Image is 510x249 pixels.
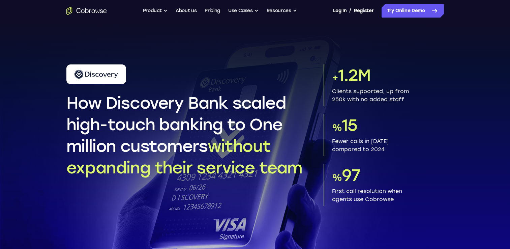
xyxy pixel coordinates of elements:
a: Log In [333,4,347,18]
button: Resources [267,4,297,18]
a: Try Online Demo [382,4,444,18]
a: Register [354,4,373,18]
span: % [332,122,342,133]
p: First call resolution when agents use Cobrowse [332,187,444,203]
p: Fewer calls in [DATE] compared to 2024 [332,137,444,154]
p: Clients supported, up from 250k with no added staff [332,87,444,104]
a: Pricing [205,4,220,18]
p: 15 [332,114,444,136]
p: 1.2M [332,64,444,86]
a: About us [176,4,197,18]
span: % [332,172,342,183]
h1: How Discovery Bank scaled high-touch banking to One million customers [66,92,316,178]
p: 97 [332,164,444,186]
img: Discovery Bank Logo [74,70,118,79]
span: / [349,7,351,15]
button: Use Cases [228,4,259,18]
a: Go to the home page [66,7,107,15]
span: + [332,72,338,83]
button: Product [143,4,168,18]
